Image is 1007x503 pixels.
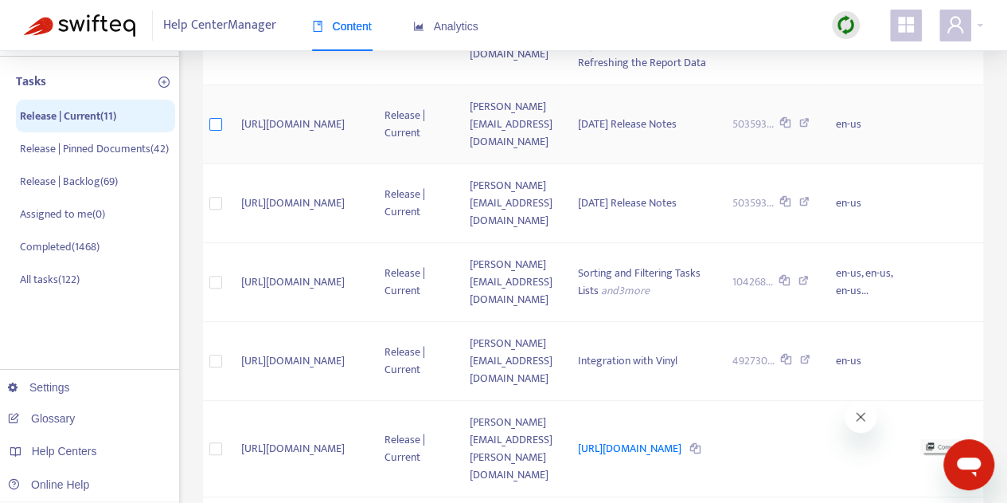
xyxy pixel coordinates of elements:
[578,115,677,133] span: [DATE] Release Notes
[457,243,565,322] td: [PERSON_NAME][EMAIL_ADDRESS][DOMAIN_NAME]
[823,85,907,164] td: en-us
[312,21,323,32] span: book
[20,173,118,190] p: Release | Backlog ( 69 )
[8,478,89,491] a: Online Help
[163,10,276,41] span: Help Center Manager
[732,195,774,212] span: 503593...
[823,322,907,401] td: en-us
[601,281,650,300] span: and 3 more
[836,15,856,35] img: sync.dc5367851b00ba804db3.png
[823,243,907,322] td: en-us, en-us, en-us...
[20,140,169,157] p: Release | Pinned Documents ( 42 )
[732,116,774,133] span: 503593...
[413,21,424,32] span: area-chart
[457,164,565,243] td: [PERSON_NAME][EMAIL_ADDRESS][DOMAIN_NAME]
[24,14,135,37] img: Swifteq
[32,445,97,458] span: Help Centers
[896,15,915,34] span: appstore
[158,77,170,88] span: plus-circle
[228,401,372,497] td: [URL][DOMAIN_NAME]
[457,85,565,164] td: [PERSON_NAME][EMAIL_ADDRESS][DOMAIN_NAME]
[20,271,80,288] p: All tasks ( 122 )
[8,381,70,394] a: Settings
[372,164,457,243] td: Release | Current
[732,352,775,370] span: 492730...
[413,20,478,33] span: Analytics
[8,412,75,425] a: Glossary
[312,20,372,33] span: Content
[228,322,372,401] td: [URL][DOMAIN_NAME]
[20,108,116,124] p: Release | Current ( 11 )
[823,164,907,243] td: en-us
[578,352,677,370] span: Integration with Vinyl
[920,439,968,458] img: media-preview
[372,85,457,164] td: Release | Current
[10,11,115,24] span: Hi. Need any help?
[457,322,565,401] td: [PERSON_NAME][EMAIL_ADDRESS][DOMAIN_NAME]
[228,85,372,164] td: [URL][DOMAIN_NAME]
[372,243,457,322] td: Release | Current
[228,164,372,243] td: [URL][DOMAIN_NAME]
[16,73,46,92] p: Tasks
[228,243,372,322] td: [URL][DOMAIN_NAME]
[578,194,677,212] span: [DATE] Release Notes
[732,273,773,291] span: 104268...
[372,401,457,497] td: Release | Current
[943,439,994,490] iframe: Button to launch messaging window
[946,15,965,34] span: user
[578,439,684,458] a: [URL][DOMAIN_NAME]
[578,264,701,300] span: Sorting and Filtering Tasks Lists
[845,401,876,433] iframe: Close message
[372,322,457,401] td: Release | Current
[20,206,105,222] p: Assigned to me ( 0 )
[457,401,565,497] td: [PERSON_NAME][EMAIL_ADDRESS][PERSON_NAME][DOMAIN_NAME]
[20,238,100,255] p: Completed ( 1468 )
